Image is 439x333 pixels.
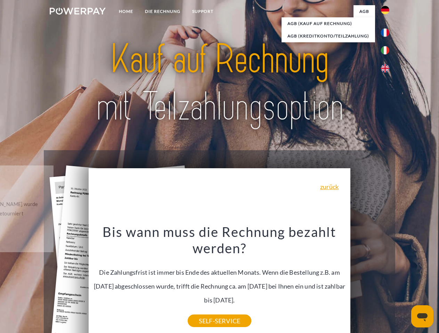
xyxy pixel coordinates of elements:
[282,17,375,30] a: AGB (Kauf auf Rechnung)
[353,5,375,18] a: agb
[381,46,389,54] img: it
[188,315,251,327] a: SELF-SERVICE
[381,64,389,72] img: en
[186,5,219,18] a: SUPPORT
[113,5,139,18] a: Home
[282,30,375,42] a: AGB (Kreditkonto/Teilzahlung)
[381,28,389,37] img: fr
[320,183,339,190] a: zurück
[66,33,373,133] img: title-powerpay_de.svg
[50,8,106,15] img: logo-powerpay-white.svg
[381,6,389,14] img: de
[93,223,347,257] h3: Bis wann muss die Rechnung bezahlt werden?
[93,223,347,321] div: Die Zahlungsfrist ist immer bis Ende des aktuellen Monats. Wenn die Bestellung z.B. am [DATE] abg...
[411,305,433,327] iframe: Schaltfläche zum Öffnen des Messaging-Fensters
[139,5,186,18] a: DIE RECHNUNG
